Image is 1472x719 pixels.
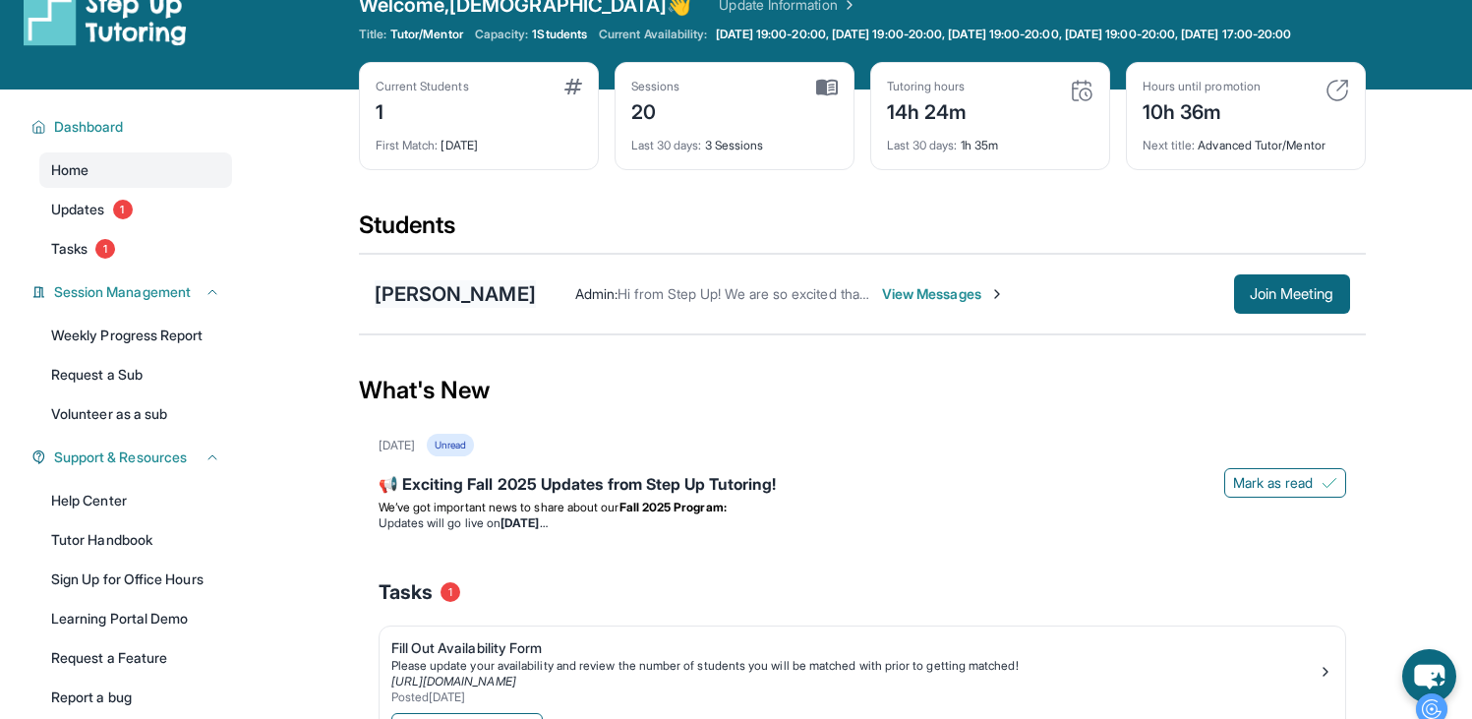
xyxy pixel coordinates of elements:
span: Title: [359,27,386,42]
button: Session Management [46,282,220,302]
div: [DATE] [379,438,415,453]
span: Join Meeting [1250,288,1334,300]
a: Learning Portal Demo [39,601,232,636]
img: card [816,79,838,96]
span: View Messages [882,284,1005,304]
div: Sessions [631,79,680,94]
div: 10h 36m [1143,94,1261,126]
div: 1h 35m [887,126,1093,153]
a: Request a Sub [39,357,232,392]
button: chat-button [1402,649,1456,703]
button: Support & Resources [46,448,220,467]
img: card [1325,79,1349,102]
div: Advanced Tutor/Mentor [1143,126,1349,153]
div: 📢 Exciting Fall 2025 Updates from Step Up Tutoring! [379,472,1346,500]
span: Last 30 days : [887,138,958,152]
div: [PERSON_NAME] [375,280,536,308]
span: We’ve got important news to share about our [379,500,619,514]
div: Current Students [376,79,469,94]
div: [DATE] [376,126,582,153]
span: Tutor/Mentor [390,27,463,42]
div: What's New [359,347,1366,434]
a: Tasks1 [39,231,232,267]
a: [URL][DOMAIN_NAME] [391,674,516,689]
span: Tasks [51,239,88,259]
a: Report a bug [39,680,232,715]
strong: Fall 2025 Program: [619,500,727,514]
a: Fill Out Availability FormPlease update your availability and review the number of students you w... [380,627,1345,709]
span: First Match : [376,138,439,152]
span: Home [51,160,88,180]
img: card [564,79,582,94]
button: Dashboard [46,117,220,137]
span: Next title : [1143,138,1196,152]
a: Volunteer as a sub [39,396,232,432]
span: Capacity: [475,27,529,42]
span: 1 [113,200,133,219]
span: Current Availability: [599,27,707,42]
div: Please update your availability and review the number of students you will be matched with prior ... [391,658,1318,674]
img: Mark as read [1322,475,1337,491]
div: 3 Sessions [631,126,838,153]
div: Unread [427,434,474,456]
span: Updates [51,200,105,219]
a: [DATE] 19:00-20:00, [DATE] 19:00-20:00, [DATE] 19:00-20:00, [DATE] 19:00-20:00, [DATE] 17:00-20:00 [712,27,1296,42]
span: 1 [95,239,115,259]
span: Dashboard [54,117,124,137]
span: 1 Students [532,27,587,42]
span: [DATE] 19:00-20:00, [DATE] 19:00-20:00, [DATE] 19:00-20:00, [DATE] 19:00-20:00, [DATE] 17:00-20:00 [716,27,1292,42]
span: Admin : [575,285,618,302]
img: Chevron-Right [989,286,1005,302]
div: 1 [376,94,469,126]
a: Help Center [39,483,232,518]
span: Support & Resources [54,448,187,467]
a: Tutor Handbook [39,522,232,558]
div: Hours until promotion [1143,79,1261,94]
div: Tutoring hours [887,79,968,94]
span: 1 [441,582,460,602]
span: Mark as read [1233,473,1314,493]
strong: [DATE] [500,515,547,530]
a: Sign Up for Office Hours [39,562,232,597]
span: Session Management [54,282,191,302]
div: Posted [DATE] [391,689,1318,705]
button: Join Meeting [1234,274,1350,314]
img: card [1070,79,1093,102]
div: Students [359,210,1366,253]
button: Mark as read [1224,468,1346,498]
li: Updates will go live on [379,515,1346,531]
a: Weekly Progress Report [39,318,232,353]
a: Home [39,152,232,188]
a: Request a Feature [39,640,232,676]
a: Updates1 [39,192,232,227]
div: 20 [631,94,680,126]
div: 14h 24m [887,94,968,126]
div: Fill Out Availability Form [391,638,1318,658]
span: Last 30 days : [631,138,702,152]
span: Tasks [379,578,433,606]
